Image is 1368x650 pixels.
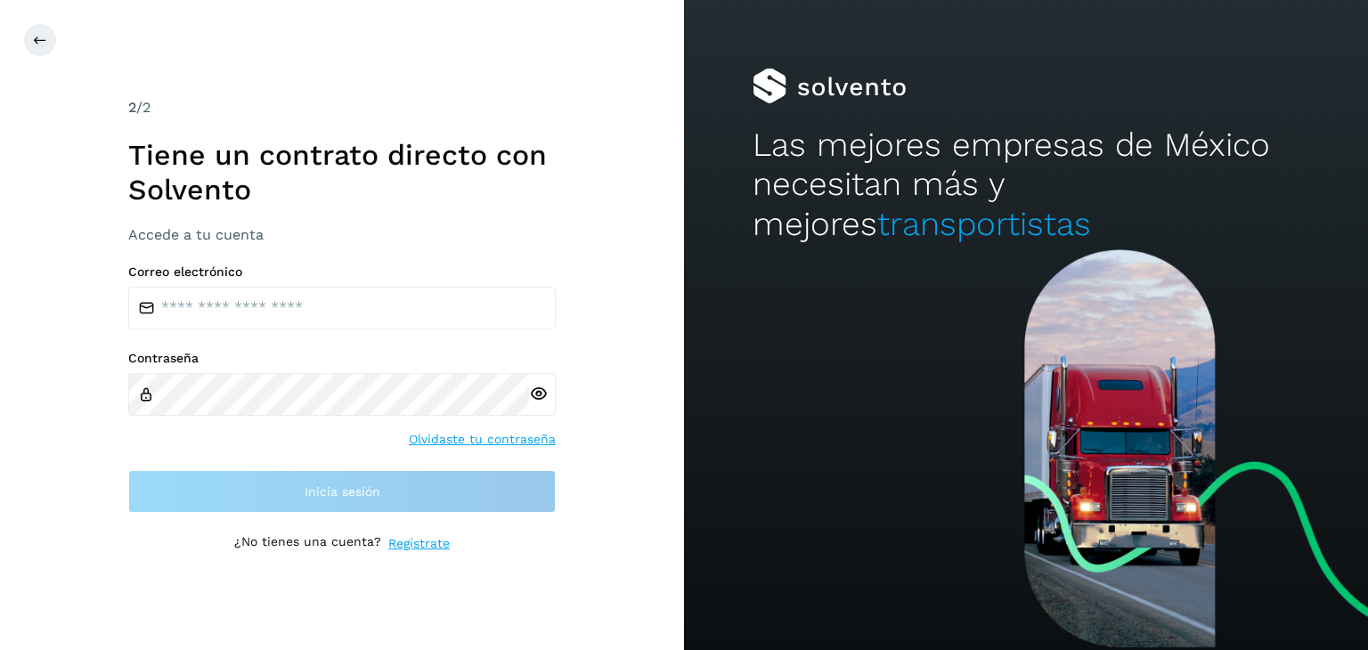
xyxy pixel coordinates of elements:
[128,470,556,513] button: Inicia sesión
[388,534,450,553] a: Regístrate
[409,430,556,449] a: Olvidaste tu contraseña
[128,264,556,280] label: Correo electrónico
[234,534,381,553] p: ¿No tienes una cuenta?
[753,126,1299,244] h2: Las mejores empresas de México necesitan más y mejores
[128,351,556,366] label: Contraseña
[128,97,556,118] div: /2
[305,485,380,498] span: Inicia sesión
[128,138,556,207] h1: Tiene un contrato directo con Solvento
[128,226,556,243] h3: Accede a tu cuenta
[877,205,1091,243] span: transportistas
[128,99,136,116] span: 2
